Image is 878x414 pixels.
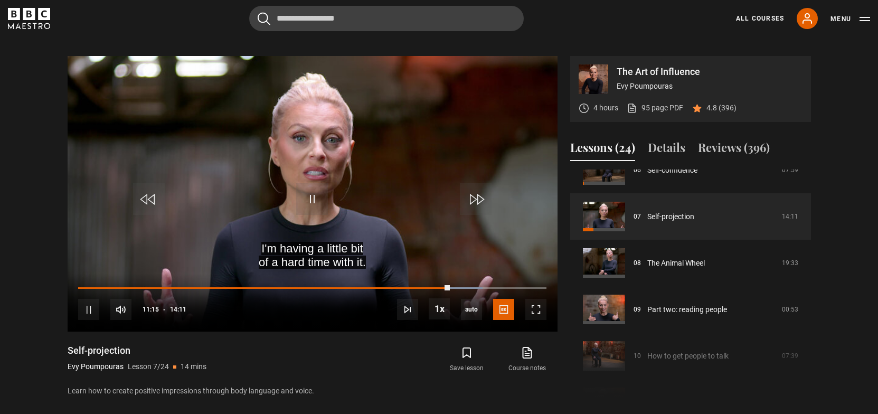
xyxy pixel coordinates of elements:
button: Playback Rate [429,298,450,319]
span: auto [461,299,482,320]
button: Toggle navigation [830,14,870,24]
a: Course notes [497,344,557,375]
p: 4.8 (396) [706,102,737,114]
a: Part two: reading people [647,304,727,315]
button: Save lesson [437,344,497,375]
p: 4 hours [593,102,618,114]
input: Search [249,6,524,31]
button: Fullscreen [525,299,546,320]
a: All Courses [736,14,784,23]
h1: Self-projection [68,344,206,357]
button: Pause [78,299,99,320]
button: Next Lesson [397,299,418,320]
p: The Art of Influence [617,67,803,77]
p: Evy Poumpouras [617,81,803,92]
a: 95 page PDF [627,102,683,114]
p: 14 mins [181,361,206,372]
button: Lessons (24) [570,139,635,161]
p: Evy Poumpouras [68,361,124,372]
a: Self-projection [647,211,694,222]
video-js: Video Player [68,56,558,332]
button: Reviews (396) [698,139,770,161]
span: 14:11 [170,300,186,319]
p: Learn how to create positive impressions through body language and voice. [68,385,558,397]
a: The Animal Wheel [647,258,705,269]
button: Captions [493,299,514,320]
button: Details [648,139,685,161]
p: Lesson 7/24 [128,361,169,372]
span: - [163,306,166,313]
a: Self-confidence [647,165,697,176]
div: Progress Bar [78,287,546,289]
span: 11:15 [143,300,159,319]
button: Mute [110,299,131,320]
button: Submit the search query [258,12,270,25]
svg: BBC Maestro [8,8,50,29]
div: Current quality: 720p [461,299,482,320]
